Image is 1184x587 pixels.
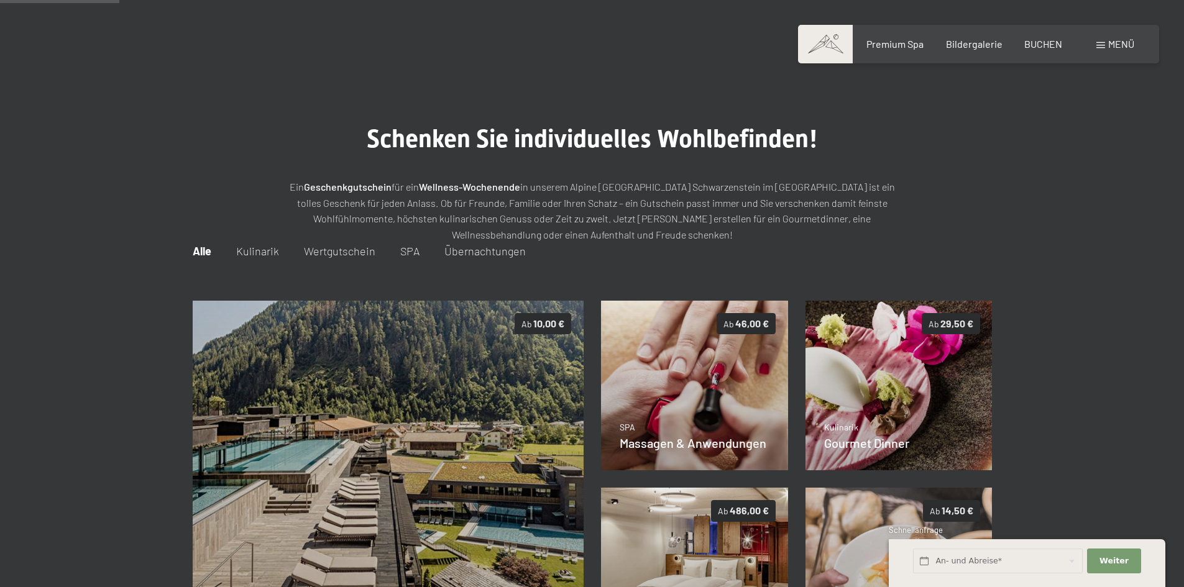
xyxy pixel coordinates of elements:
[1099,555,1129,567] span: Weiter
[304,181,392,193] strong: Geschenkgutschein
[1108,38,1134,50] span: Menü
[1087,548,1140,574] button: Weiter
[367,124,818,153] span: Schenken Sie individuelles Wohlbefinden!
[419,181,520,193] strong: Wellness-Wochenende
[282,179,903,242] p: Ein für ein in unserem Alpine [GEOGRAPHIC_DATA] Schwarzenstein im [GEOGRAPHIC_DATA] ist ein tolle...
[889,525,943,535] span: Schnellanfrage
[946,38,1003,50] a: Bildergalerie
[866,38,924,50] a: Premium Spa
[1024,38,1062,50] a: BUCHEN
